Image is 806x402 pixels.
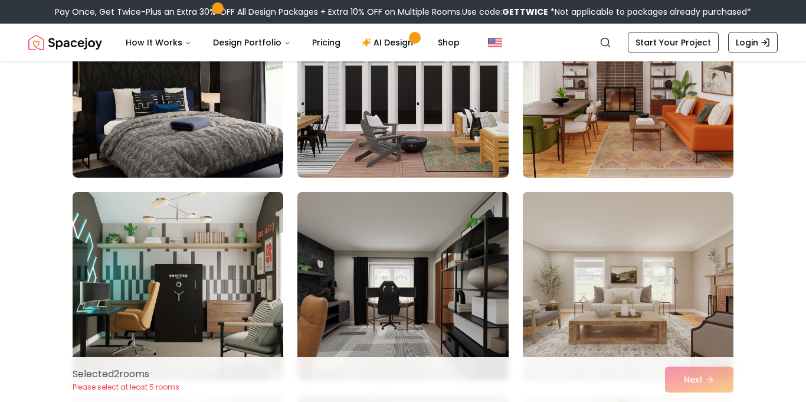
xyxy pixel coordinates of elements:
a: Spacejoy [28,31,102,54]
nav: Main [116,31,469,54]
p: Please select at least 5 rooms [73,383,179,392]
a: Login [728,32,778,53]
a: Pricing [303,31,350,54]
img: United States [488,35,502,50]
img: Room room-14 [297,192,508,381]
div: Pay Once, Get Twice-Plus an Extra 30% OFF All Design Packages + Extra 10% OFF on Multiple Rooms. [55,6,751,18]
span: *Not applicable to packages already purchased* [548,6,751,18]
p: Selected 2 room s [73,367,179,381]
a: AI Design [352,31,426,54]
button: How It Works [116,31,201,54]
img: Spacejoy Logo [28,31,102,54]
b: GETTWICE [502,6,548,18]
a: Shop [428,31,469,54]
img: Room room-13 [73,192,283,381]
a: Start Your Project [628,32,719,53]
button: Design Portfolio [204,31,300,54]
img: Room room-15 [523,192,733,381]
nav: Global [28,24,778,61]
span: Use code: [462,6,548,18]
